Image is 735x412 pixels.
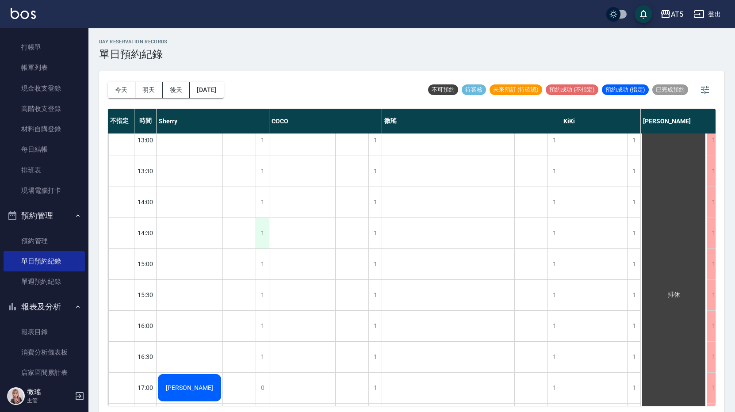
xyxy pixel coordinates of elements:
[134,156,157,187] div: 13:30
[256,218,269,248] div: 1
[547,218,561,248] div: 1
[652,86,688,94] span: 已完成預約
[547,125,561,156] div: 1
[602,86,649,94] span: 預約成功 (指定)
[99,39,168,45] h2: day Reservation records
[134,341,157,372] div: 16:30
[368,156,382,187] div: 1
[547,156,561,187] div: 1
[368,342,382,372] div: 1
[641,109,720,134] div: [PERSON_NAME]
[627,125,640,156] div: 1
[368,187,382,217] div: 1
[157,109,269,134] div: Sherry
[256,280,269,310] div: 1
[163,82,190,98] button: 後天
[368,249,382,279] div: 1
[547,187,561,217] div: 1
[256,125,269,156] div: 1
[657,5,687,23] button: AT5
[7,387,25,405] img: Person
[547,280,561,310] div: 1
[4,204,85,227] button: 預約管理
[99,48,168,61] h3: 單日預約紀錄
[256,187,269,217] div: 1
[627,311,640,341] div: 1
[707,373,720,403] div: 1
[4,362,85,383] a: 店家區間累計表
[462,86,486,94] span: 待審核
[490,86,542,94] span: 未來預訂 (待確認)
[135,82,163,98] button: 明天
[164,384,215,391] span: [PERSON_NAME]
[4,251,85,271] a: 單日預約紀錄
[134,187,157,217] div: 14:00
[134,109,157,134] div: 時間
[368,373,382,403] div: 1
[134,125,157,156] div: 13:00
[368,125,382,156] div: 1
[627,373,640,403] div: 1
[256,373,269,403] div: 0
[382,109,561,134] div: 微瑤
[707,218,720,248] div: 1
[256,156,269,187] div: 1
[428,86,458,94] span: 不可預約
[134,248,157,279] div: 15:00
[707,187,720,217] div: 1
[108,109,134,134] div: 不指定
[368,280,382,310] div: 1
[546,86,598,94] span: 預約成功 (不指定)
[707,311,720,341] div: 1
[547,373,561,403] div: 1
[4,271,85,292] a: 單週預約紀錄
[256,249,269,279] div: 1
[547,342,561,372] div: 1
[4,37,85,57] a: 打帳單
[690,6,724,23] button: 登出
[561,109,641,134] div: KiKi
[707,342,720,372] div: 1
[256,311,269,341] div: 1
[707,125,720,156] div: 1
[27,397,72,404] p: 主管
[707,249,720,279] div: 1
[4,231,85,251] a: 預約管理
[627,342,640,372] div: 1
[4,78,85,99] a: 現金收支登錄
[27,388,72,397] h5: 微瑤
[627,187,640,217] div: 1
[627,218,640,248] div: 1
[707,156,720,187] div: 1
[666,291,682,299] span: 排休
[134,217,157,248] div: 14:30
[108,82,135,98] button: 今天
[4,99,85,119] a: 高階收支登錄
[4,322,85,342] a: 報表目錄
[4,342,85,362] a: 消費分析儀表板
[368,311,382,341] div: 1
[547,249,561,279] div: 1
[11,8,36,19] img: Logo
[4,180,85,201] a: 現場電腦打卡
[134,372,157,403] div: 17:00
[4,139,85,160] a: 每日結帳
[4,57,85,78] a: 帳單列表
[627,280,640,310] div: 1
[635,5,652,23] button: save
[671,9,683,20] div: AT5
[707,280,720,310] div: 1
[134,279,157,310] div: 15:30
[134,310,157,341] div: 16:00
[190,82,223,98] button: [DATE]
[269,109,382,134] div: COCO
[4,295,85,318] button: 報表及分析
[256,342,269,372] div: 1
[627,249,640,279] div: 1
[547,311,561,341] div: 1
[627,156,640,187] div: 1
[368,218,382,248] div: 1
[4,119,85,139] a: 材料自購登錄
[4,160,85,180] a: 排班表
